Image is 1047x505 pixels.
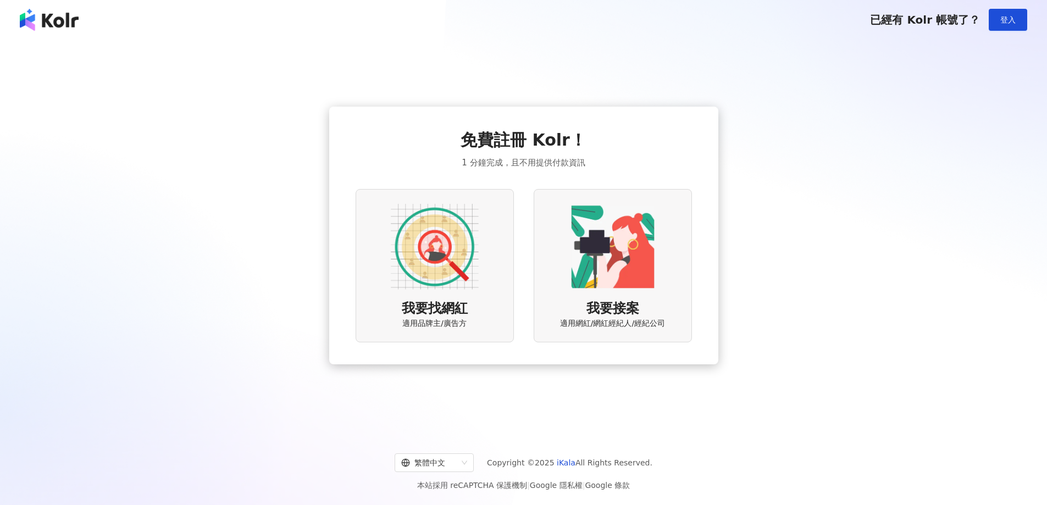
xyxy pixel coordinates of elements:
[530,481,583,490] a: Google 隱私權
[527,481,530,490] span: |
[402,299,468,318] span: 我要找網紅
[560,318,665,329] span: 適用網紅/網紅經紀人/經紀公司
[391,203,479,291] img: AD identity option
[569,203,657,291] img: KOL identity option
[989,9,1027,31] button: 登入
[586,299,639,318] span: 我要接案
[870,13,980,26] span: 已經有 Kolr 帳號了？
[462,156,585,169] span: 1 分鐘完成，且不用提供付款資訊
[557,458,575,467] a: iKala
[402,318,467,329] span: 適用品牌主/廣告方
[583,481,585,490] span: |
[1000,15,1016,24] span: 登入
[487,456,652,469] span: Copyright © 2025 All Rights Reserved.
[417,479,630,492] span: 本站採用 reCAPTCHA 保護機制
[401,454,457,471] div: 繁體中文
[585,481,630,490] a: Google 條款
[20,9,79,31] img: logo
[461,129,586,152] span: 免費註冊 Kolr！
